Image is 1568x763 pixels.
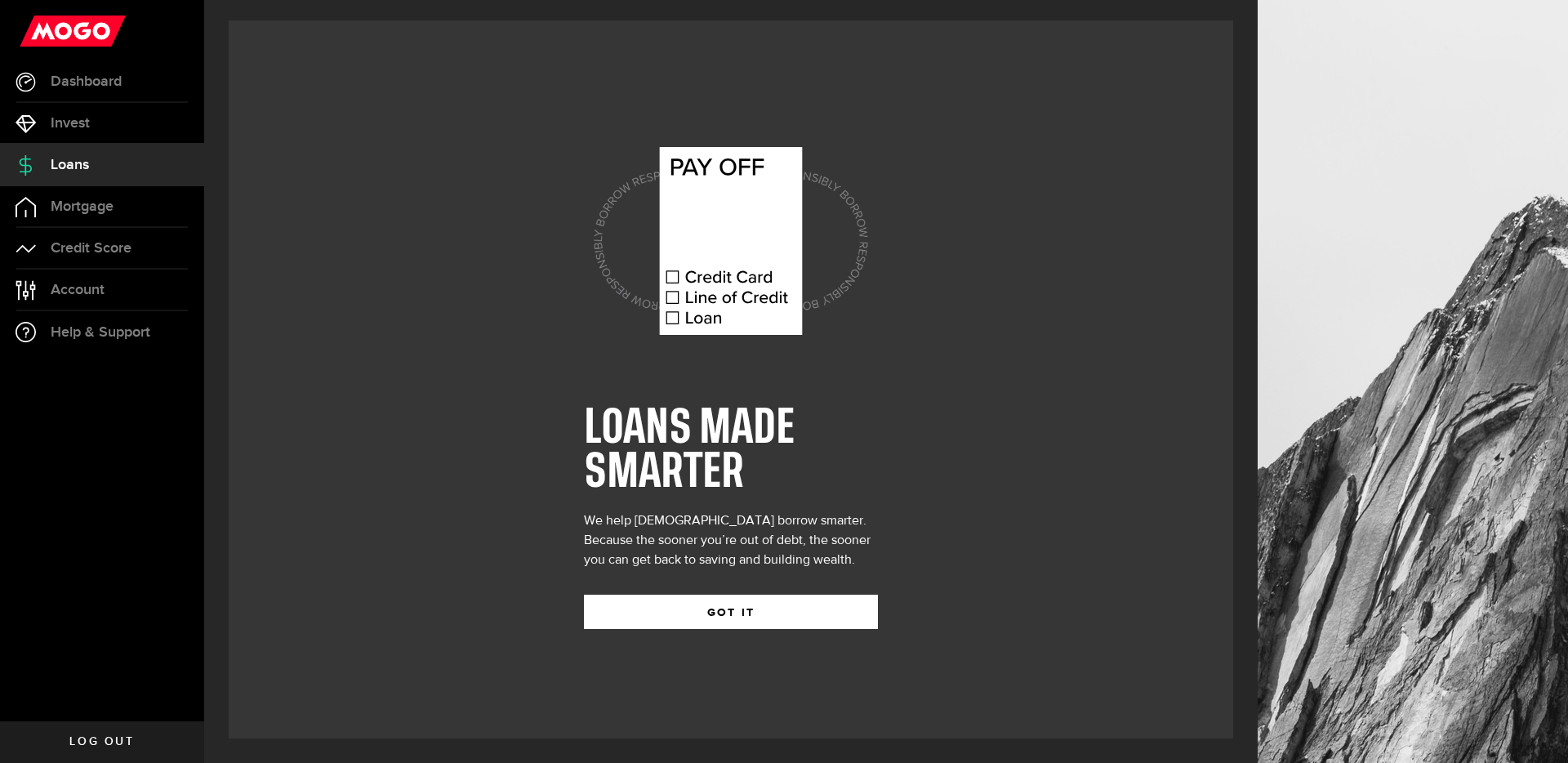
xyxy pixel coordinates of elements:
span: Dashboard [51,74,122,89]
h1: LOANS MADE SMARTER [584,407,878,495]
span: Log out [69,736,134,747]
span: Mortgage [51,199,114,214]
span: Loans [51,158,89,172]
span: Invest [51,116,90,131]
span: Credit Score [51,241,131,256]
span: Account [51,283,105,297]
button: GOT IT [584,595,878,629]
div: We help [DEMOGRAPHIC_DATA] borrow smarter. Because the sooner you’re out of debt, the sooner you ... [584,511,878,570]
span: Help & Support [51,325,150,340]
